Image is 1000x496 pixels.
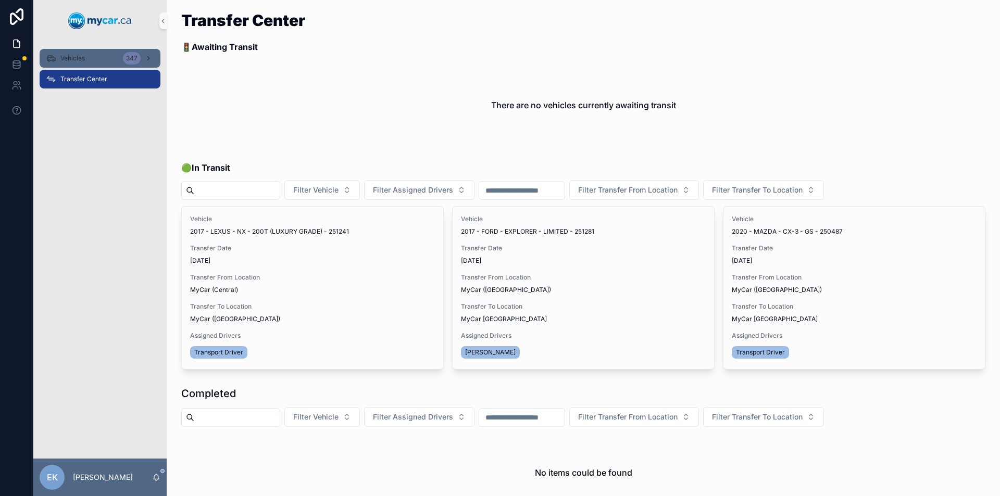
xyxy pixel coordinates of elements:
span: Filter Vehicle [293,412,339,422]
span: MyCar [GEOGRAPHIC_DATA] [461,315,547,323]
span: Transfer From Location [190,273,435,282]
span: Transfer Date [461,244,706,252]
span: Transfer To Location [461,302,706,311]
h1: Transfer Center [181,12,305,28]
span: Filter Vehicle [293,185,339,195]
span: [DATE] [461,257,706,265]
p: [PERSON_NAME] [73,472,133,482]
span: Transfer Date [732,244,977,252]
strong: Awaiting Transit [192,42,258,52]
span: 🟢 [181,161,230,174]
button: Select Button [284,180,360,200]
span: Assigned Drivers [461,332,706,340]
span: Assigned Drivers [190,332,435,340]
img: App logo [68,12,132,29]
div: 347 [123,52,141,65]
span: Filter Assigned Drivers [373,185,453,195]
span: Vehicle [461,215,706,223]
span: Filter Transfer To Location [712,185,803,195]
span: Vehicle [190,215,435,223]
button: Select Button [703,407,824,427]
span: 2020 - MAZDA - CX-3 - GS - 250487 [732,227,843,236]
span: MyCar ([GEOGRAPHIC_DATA]) [732,286,822,294]
a: Transfer Center [40,70,160,88]
span: Transport Driver [736,348,785,357]
button: Select Button [364,180,474,200]
span: Transfer From Location [732,273,977,282]
span: [DATE] [190,257,435,265]
span: Vehicle [732,215,977,223]
span: 2017 - FORD - EXPLORER - LIMITED - 251281 [461,227,594,236]
button: Select Button [284,407,360,427]
button: Select Button [364,407,474,427]
span: Filter Transfer From Location [578,185,678,195]
span: Filter Assigned Drivers [373,412,453,422]
a: Vehicles347 [40,49,160,68]
span: Transfer Center [60,75,107,83]
span: Transfer From Location [461,273,706,282]
span: [DATE] [732,257,977,265]
span: Transport Driver [194,348,243,357]
span: MyCar ([GEOGRAPHIC_DATA]) [190,315,280,323]
span: EK [47,471,58,484]
span: [PERSON_NAME] [465,348,516,357]
a: Vehicle2017 - FORD - EXPLORER - LIMITED - 251281Transfer Date[DATE]Transfer From LocationMyCar ([... [452,206,715,370]
span: Assigned Drivers [732,332,977,340]
div: scrollable content [33,42,167,102]
button: Select Button [569,180,699,200]
a: Vehicle2017 - LEXUS - NX - 200T (LUXURY GRADE) - 251241Transfer Date[DATE]Transfer From LocationM... [181,206,444,370]
span: Transfer To Location [190,302,435,311]
h2: No items could be found [535,466,632,479]
a: Vehicle2020 - MAZDA - CX-3 - GS - 250487Transfer Date[DATE]Transfer From LocationMyCar ([GEOGRAPH... [723,206,985,370]
span: Filter Transfer To Location [712,412,803,422]
button: Select Button [569,407,699,427]
h1: Completed [181,386,236,401]
p: 🚦 [181,41,305,53]
span: MyCar ([GEOGRAPHIC_DATA]) [461,286,551,294]
button: Select Button [703,180,824,200]
span: 2017 - LEXUS - NX - 200T (LUXURY GRADE) - 251241 [190,227,349,236]
span: Transfer To Location [732,302,977,311]
span: Filter Transfer From Location [578,412,678,422]
span: MyCar [GEOGRAPHIC_DATA] [732,315,818,323]
span: MyCar (Central) [190,286,238,294]
span: Vehicles [60,54,85,62]
h2: There are no vehicles currently awaiting transit [491,99,676,111]
strong: In Transit [192,162,230,173]
span: Transfer Date [190,244,435,252]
